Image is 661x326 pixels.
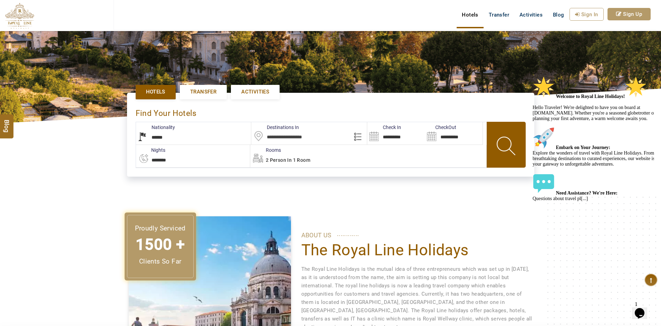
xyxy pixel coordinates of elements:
label: Rooms [250,147,281,154]
span: Transfer [190,88,216,96]
strong: Welcome to Royal Line Holidays! [26,21,117,26]
a: Transfer [180,85,227,99]
label: Nationality [136,124,175,131]
iframe: chat widget [632,298,654,319]
a: Sign Up [607,8,651,20]
input: Search [367,122,425,145]
a: Sign In [570,8,604,21]
span: Hello Traveler! We're delighted to have you on board at [DOMAIN_NAME]. Whether you're a seasoned ... [3,21,126,128]
img: :star2: [3,3,25,25]
div: Find Your Hotels [136,101,526,122]
input: Search [425,122,483,145]
label: CheckOut [425,124,456,131]
span: ............ [337,229,359,239]
div: 🌟 Welcome to Royal Line Holidays!🌟Hello Traveler! We're delighted to have you on board at [DOMAIN... [3,3,127,128]
span: Blog [2,119,11,125]
a: Activities [514,8,548,22]
strong: Need Assistance? We're Here: [26,117,88,122]
img: :star2: [95,3,117,25]
h1: The Royal Line Holidays [301,240,533,260]
a: Hotels [136,85,176,99]
span: Activities [241,88,269,96]
a: Blog [548,8,570,22]
a: Hotels [457,8,483,22]
iframe: chat widget [530,73,654,295]
label: Check In [367,124,401,131]
a: Activities [231,85,280,99]
p: ABOUT US [301,230,533,240]
span: 2 Person in 1 Room [266,157,310,163]
span: Hotels [146,88,165,96]
a: Transfer [484,8,514,22]
img: The Royal Line Holidays [5,3,34,29]
label: nights [136,147,165,154]
label: Destinations In [251,124,299,131]
img: :speech_balloon: [3,99,25,121]
strong: Embark on Your Journey: [26,72,81,77]
span: Blog [553,12,564,18]
img: :rocket: [3,54,25,76]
